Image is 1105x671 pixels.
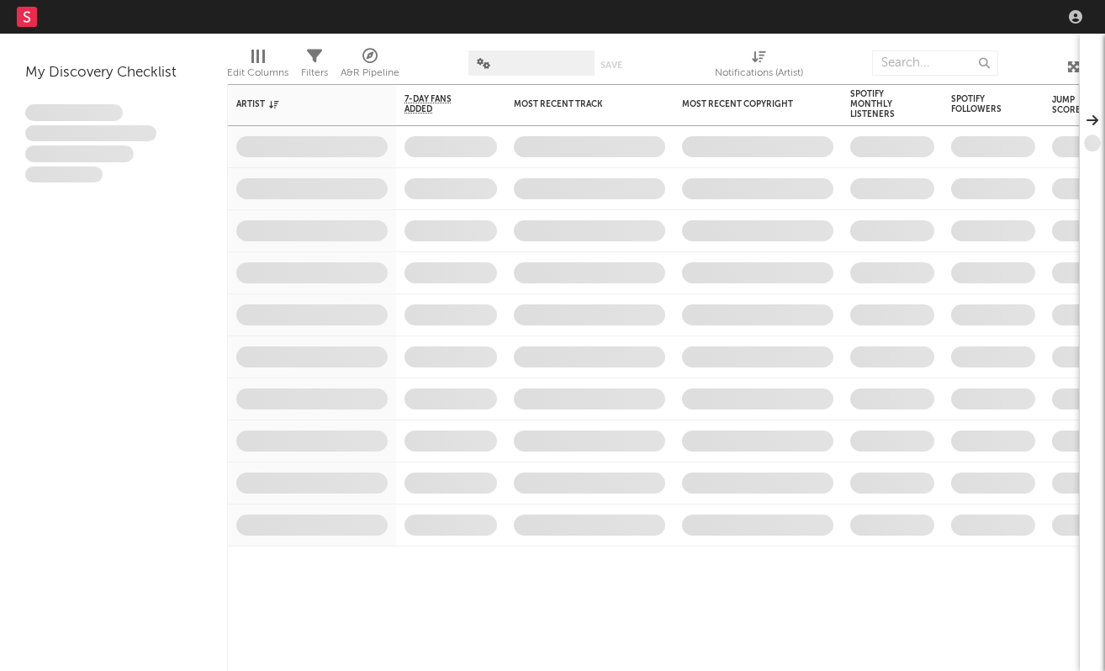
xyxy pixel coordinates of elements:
div: Notifications (Artist) [715,63,803,83]
div: My Discovery Checklist [25,63,202,83]
div: Edit Columns [227,42,288,91]
div: Spotify Followers [951,94,1010,114]
input: Search... [872,50,998,76]
div: Edit Columns [227,63,288,83]
span: Praesent ac interdum [25,145,134,162]
div: Jump Score [1052,95,1094,115]
button: Save [600,61,622,70]
div: Artist [236,99,362,109]
div: Most Recent Copyright [682,99,808,109]
div: Filters [301,63,328,83]
span: 7-Day Fans Added [404,94,472,114]
div: Filters [301,42,328,91]
div: A&R Pipeline [341,42,399,91]
span: Integer aliquet in purus et [25,125,156,142]
span: Lorem ipsum dolor [25,104,123,121]
span: Aliquam viverra [25,166,103,183]
div: Spotify Monthly Listeners [850,89,909,119]
div: Most Recent Track [514,99,640,109]
div: A&R Pipeline [341,63,399,83]
div: Notifications (Artist) [715,42,803,91]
